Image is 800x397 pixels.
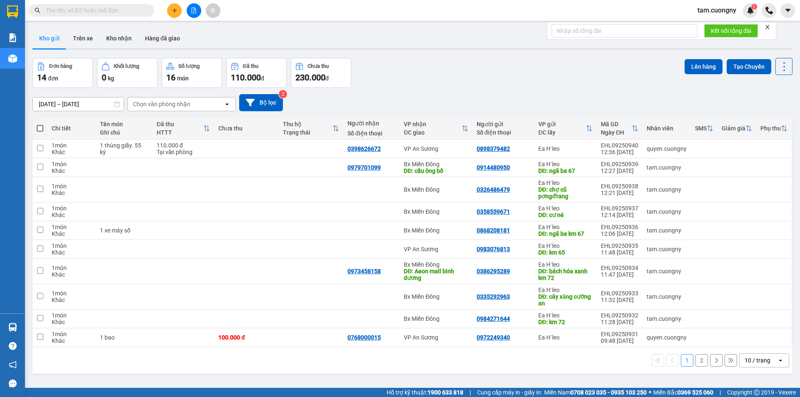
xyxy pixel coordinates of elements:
[647,145,687,152] div: quyen.cuongny
[404,208,468,215] div: Bx Miền Đông
[695,354,708,367] button: 2
[681,354,693,367] button: 1
[295,72,325,82] span: 230.000
[711,26,751,35] span: Kết nối tổng đài
[538,249,592,256] div: DĐ: km 65
[756,117,792,140] th: Toggle SortBy
[157,129,203,136] div: HTTT
[601,271,638,278] div: 11:47 [DATE]
[404,246,468,252] div: VP An Sương
[538,224,592,230] div: Ea H`leo
[100,334,148,341] div: 1 bao
[751,4,757,10] sup: 1
[347,145,381,152] div: 0398626672
[552,24,697,37] input: Nhập số tổng đài
[427,389,463,396] strong: 1900 633 818
[601,312,638,319] div: EHL09250932
[538,319,592,325] div: DĐ: km 72
[404,145,468,152] div: VP An Sương
[283,129,332,136] div: Trạng thái
[243,63,258,69] div: Đã thu
[470,388,471,397] span: |
[601,319,638,325] div: 11:28 [DATE]
[745,356,770,365] div: 10 / trang
[477,164,510,171] div: 0914480950
[7,5,18,18] img: logo-vxr
[347,130,396,137] div: Số điện thoại
[9,361,17,369] span: notification
[601,242,638,249] div: EHL09250935
[52,297,92,303] div: Khác
[647,125,687,132] div: Nhân viên
[52,125,92,132] div: Chi tiết
[239,94,283,111] button: Bộ lọc
[8,33,17,42] img: solution-icon
[231,72,261,82] span: 110.000
[8,54,17,63] img: warehouse-icon
[52,249,92,256] div: Khác
[538,161,592,167] div: Ea H`leo
[647,268,687,275] div: tam.cuongny
[46,6,144,15] input: Tìm tên, số ĐT hoặc mã đơn
[52,142,92,149] div: 1 món
[187,3,201,18] button: file-add
[647,246,687,252] div: tam.cuongny
[747,7,754,14] img: icon-new-feature
[100,129,148,136] div: Ghi chú
[206,3,220,18] button: aim
[538,205,592,212] div: Ea H`leo
[52,190,92,196] div: Khác
[157,121,203,127] div: Đã thu
[601,142,638,149] div: EHL09250940
[601,205,638,212] div: EHL09250937
[538,121,586,127] div: VP gửi
[727,59,771,74] button: Tạo Chuyến
[477,227,510,234] div: 0868208181
[178,63,200,69] div: Số lượng
[765,24,770,30] span: close
[720,388,721,397] span: |
[279,90,287,98] sup: 2
[166,72,175,82] span: 16
[538,287,592,293] div: Ea H`leo
[691,5,743,15] span: tam.cuongny
[9,342,17,350] span: question-circle
[685,59,722,74] button: Lên hàng
[538,145,592,152] div: Ea H`leo
[538,268,592,281] div: DĐ: bách hóa xanh km 72
[538,180,592,186] div: Ea H`leo
[100,227,148,234] div: 1 xe máy số
[538,242,592,249] div: Ea H`leo
[48,75,58,82] span: đơn
[601,265,638,271] div: EHL09250934
[347,120,396,127] div: Người nhận
[172,7,177,13] span: plus
[765,7,773,14] img: phone-icon
[601,249,638,256] div: 11:48 [DATE]
[538,167,592,174] div: DĐ: ngã ba 67
[597,117,642,140] th: Toggle SortBy
[601,230,638,237] div: 12:06 [DATE]
[477,129,530,136] div: Số điện thoại
[538,293,592,307] div: DĐ: cây xăng cường an
[52,319,92,325] div: Khác
[570,389,647,396] strong: 0708 023 035 - 0935 103 250
[404,268,468,281] div: DĐ: Aeon mall bình dương
[477,293,510,300] div: 0335292963
[647,164,687,171] div: tam.cuongny
[538,334,592,341] div: Ea H`leo
[108,75,114,82] span: kg
[387,388,463,397] span: Hỗ trợ kỹ thuật:
[279,117,343,140] th: Toggle SortBy
[35,7,40,13] span: search
[601,161,638,167] div: EHL09250939
[704,24,758,37] button: Kết nối tổng đài
[52,265,92,271] div: 1 món
[210,7,216,13] span: aim
[52,312,92,319] div: 1 món
[477,268,510,275] div: 0386295289
[52,212,92,218] div: Khác
[653,388,713,397] span: Miền Bắc
[477,334,510,341] div: 0972249340
[601,190,638,196] div: 12:21 [DATE]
